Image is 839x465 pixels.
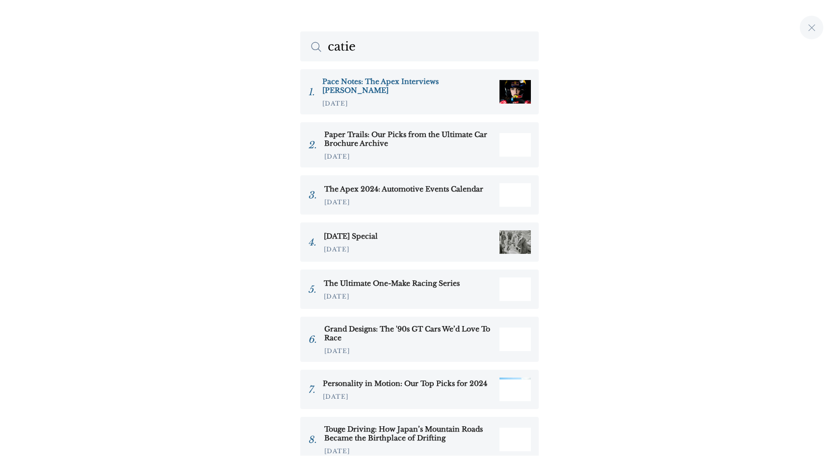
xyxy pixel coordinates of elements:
time: [DATE] [324,198,350,206]
time: [DATE] [322,100,348,107]
a: Personality in Motion: Our Top Picks for 2024 [DATE] [300,370,539,409]
a: Paper Trails: Our Picks from the Ultimate Car Brochure Archive [DATE] [300,122,539,167]
time: [DATE] [324,347,350,355]
a: [DATE] Special [DATE] [300,222,539,262]
time: [DATE] [324,246,349,253]
time: [DATE] [324,447,350,455]
time: [DATE] [324,153,350,160]
a: Pace Notes: The Apex Interviews [PERSON_NAME] [DATE] [300,69,539,114]
a: The Ultimate One-Make Racing Series [DATE] [300,270,539,309]
time: [DATE] [323,393,348,400]
h3: The Apex 2024: Automotive Events Calendar [324,185,492,193]
input: Search The Apex by Custodian [300,31,539,61]
h3: Personality in Motion: Our Top Picks for 2024 [323,379,492,388]
h3: Paper Trails: Our Picks from the Ultimate Car Brochure Archive [324,130,492,148]
a: Grand Designs: The '90s GT Cars We’d Love To Race [DATE] [300,317,539,362]
a: The Apex 2024: Automotive Events Calendar [DATE] [300,175,539,215]
h3: The Ultimate One-Make Racing Series [324,279,492,288]
a: Touge Driving: How Japan’s Mountain Roads Became the Birthplace of Drifting [DATE] [300,417,539,462]
h3: Grand Designs: The '90s GT Cars We’d Love To Race [324,325,492,342]
time: [DATE] [324,293,349,300]
h3: Pace Notes: The Apex Interviews [PERSON_NAME] [322,77,492,95]
h3: Touge Driving: How Japan’s Mountain Roads Became the Birthplace of Drifting [324,425,492,442]
h3: [DATE] Special [324,232,492,241]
